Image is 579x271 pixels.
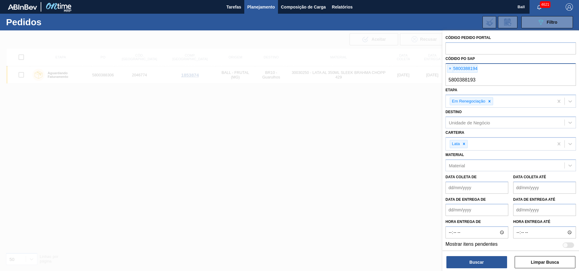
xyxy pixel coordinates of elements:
[449,120,490,125] div: Unidade de Negócio
[445,36,491,40] label: Código Pedido Portal
[521,16,573,28] button: Filtro
[445,110,462,114] label: Destino
[445,153,464,157] label: Material
[513,175,546,179] label: Data coleta até
[547,20,557,25] span: Filtro
[332,3,353,11] span: Relatórios
[513,182,576,194] input: dd/mm/yyyy
[281,3,326,11] span: Composição de Carga
[8,4,37,10] img: TNhmsLtSVTkK8tSr43FrP2fwEKptu5GPRR3wAAAABJRU5ErkJggg==
[449,163,465,168] div: Material
[445,241,498,249] label: Mostrar itens pendentes
[482,16,496,28] div: Importar Negociações dos Pedidos
[540,1,550,8] span: 4621
[445,197,486,202] label: Data de Entrega de
[6,19,97,26] h1: Pedidos
[513,197,555,202] label: Data de Entrega até
[445,182,508,194] input: dd/mm/yyyy
[450,98,486,105] div: Em Renegociação
[447,65,478,73] div: 5800388194
[247,3,275,11] span: Planejamento
[513,217,576,226] label: Hora entrega até
[445,57,475,61] label: Códido PO SAP
[226,3,241,11] span: Tarefas
[447,65,453,72] span: ×
[498,16,517,28] div: Solicitação de Revisão de Pedidos
[566,3,573,11] img: Logout
[445,175,476,179] label: Data coleta de
[445,204,508,216] input: dd/mm/yyyy
[513,204,576,216] input: dd/mm/yyyy
[445,88,457,92] label: Etapa
[450,140,461,148] div: Lata
[445,217,508,226] label: Hora entrega de
[530,3,549,11] button: Notificações
[445,130,464,135] label: Carteira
